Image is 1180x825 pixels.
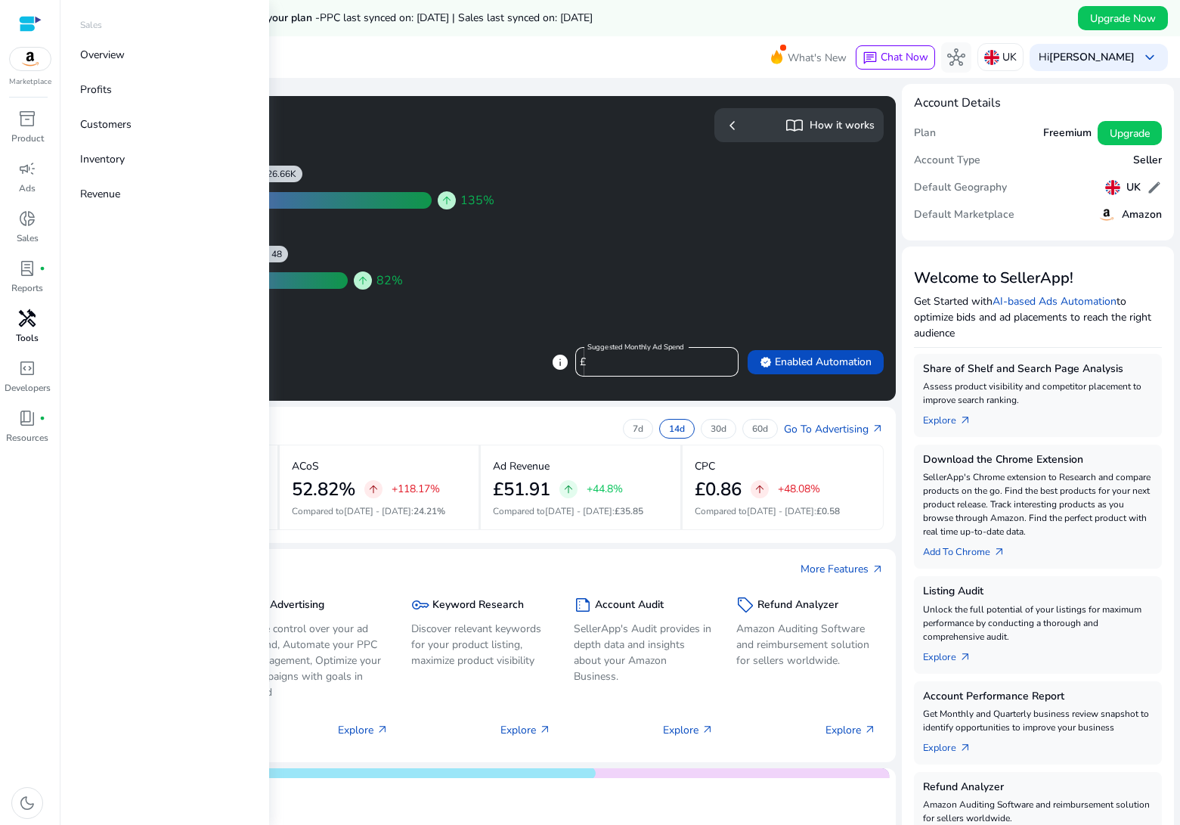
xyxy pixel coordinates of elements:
h5: Seller [1133,154,1162,167]
h5: Account Performance Report [923,690,1153,703]
p: Revenue [80,186,120,202]
p: SellerApp's Chrome extension to Research and compare products on the go. Find the best products f... [923,470,1153,538]
a: Explorearrow_outward [923,407,983,428]
p: Tools [16,331,39,345]
p: UK [1002,44,1017,70]
button: Upgrade Now [1078,6,1168,30]
p: Explore [338,722,389,738]
a: Add To Chrome [923,538,1017,560]
button: chatChat Now [856,45,935,70]
button: Upgrade [1098,121,1162,145]
span: info [551,353,569,371]
span: arrow_upward [357,274,369,287]
p: +44.8% [587,484,623,495]
img: amazon.svg [1098,206,1116,224]
span: arrow_outward [539,724,551,736]
button: verifiedEnabled Automation [748,350,884,374]
p: Amazon Auditing Software and reimbursement solution for sellers worldwide. [736,621,876,668]
span: 135% [460,191,494,209]
span: verified [760,356,772,368]
span: 82% [376,271,403,290]
span: What's New [788,45,847,71]
p: Product [11,132,44,145]
p: Compared to : [292,504,466,518]
p: Marketplace [9,76,51,88]
h5: Account Type [914,154,980,167]
p: Explore [663,722,714,738]
p: Discover relevant keywords for your product listing, maximize product visibility [411,621,551,668]
a: Go To Advertisingarrow_outward [784,421,884,437]
img: uk.svg [984,50,999,65]
p: Ad Revenue [493,458,550,474]
span: arrow_outward [959,651,971,663]
h5: Default Geography [914,181,1007,194]
p: ACoS [292,458,319,474]
span: £ [580,355,586,369]
p: Compared to : [493,504,667,518]
span: hub [947,48,965,67]
span: arrow_upward [562,483,575,495]
span: arrow_upward [754,483,766,495]
h5: Plan [914,127,936,140]
p: Take control over your ad spend, Automate your PPC Management, Optimize your campaigns with goals... [249,621,389,700]
p: Ads [19,181,36,195]
span: lab_profile [18,259,36,278]
span: code_blocks [18,359,36,377]
h3: Automation Suggestion [79,108,475,126]
h5: Advertising [270,599,324,612]
span: chat [863,51,878,66]
span: chevron_left [723,116,742,135]
a: More Featuresarrow_outward [801,561,884,577]
span: keyboard_arrow_down [1141,48,1159,67]
span: £0.58 [816,505,840,517]
span: arrow_outward [993,546,1005,558]
span: Chat Now [881,50,928,64]
p: Hi [1039,52,1135,63]
p: Get Started with to optimize bids and ad placements to reach the right audience [914,293,1162,341]
h4: Account Details [914,96,1001,110]
h5: Default Marketplace [914,209,1014,222]
h4: Forecasted Monthly Growth [79,129,475,144]
p: Customers [80,116,132,132]
h5: Listing Audit [923,585,1153,598]
img: amazon.svg [10,48,51,70]
span: edit [1147,180,1162,195]
span: handyman [18,309,36,327]
span: £35.85 [615,505,643,517]
span: arrow_outward [959,742,971,754]
img: uk.svg [1105,180,1120,195]
p: 14d [669,423,685,435]
h5: Refund Analyzer [757,599,838,612]
h2: £51.91 [493,479,550,501]
div: 48 [271,248,288,260]
span: Enabled Automation [760,354,872,370]
h3: Welcome to SellerApp! [914,269,1162,287]
p: 60d [752,423,768,435]
p: 7d [633,423,643,435]
p: Reports [11,281,43,295]
p: Amazon Auditing Software and reimbursement solution for sellers worldwide. [923,798,1153,825]
span: PPC last synced on: [DATE] | Sales last synced on: [DATE] [320,11,593,25]
h5: Account Audit [595,599,664,612]
a: AI-based Ads Automation [993,294,1117,309]
p: Sales [80,18,102,32]
p: 30d [711,423,726,435]
p: Compared to : [695,504,871,518]
p: Inventory [80,151,125,167]
h5: Amazon [1122,209,1162,222]
p: Overview [80,47,125,63]
span: import_contacts [785,116,804,135]
span: arrow_outward [376,724,389,736]
button: hub [941,42,971,73]
a: Explorearrow_outward [923,734,983,755]
p: +118.17% [392,484,440,495]
h5: Download the Chrome Extension [923,454,1153,467]
span: [DATE] - [DATE] [747,505,814,517]
h5: How it works [810,119,875,132]
p: Assess product visibility and competitor placement to improve search ranking. [923,380,1153,407]
b: [PERSON_NAME] [1049,50,1135,64]
span: [DATE] - [DATE] [344,505,411,517]
p: SellerApp's Audit provides in depth data and insights about your Amazon Business. [574,621,714,684]
mat-label: Suggested Monthly Ad Spend [587,342,684,352]
p: Explore [500,722,551,738]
